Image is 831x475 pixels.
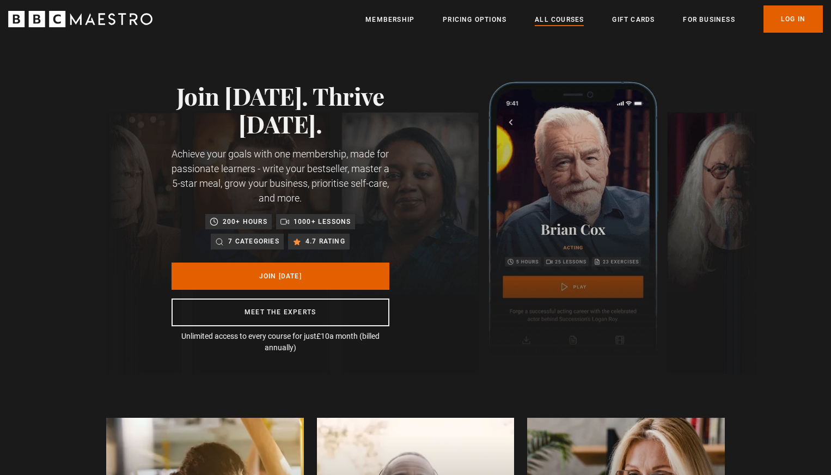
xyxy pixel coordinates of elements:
[8,11,152,27] svg: BBC Maestro
[172,147,389,205] p: Achieve your goals with one membership, made for passionate learners - write your bestseller, mas...
[228,236,279,247] p: 7 categories
[294,216,351,227] p: 1000+ lessons
[172,331,389,354] p: Unlimited access to every course for just a month (billed annually)
[223,216,267,227] p: 200+ hours
[365,5,823,33] nav: Primary
[172,82,389,138] h1: Join [DATE]. Thrive [DATE].
[763,5,823,33] a: Log In
[316,332,329,340] span: £10
[172,299,389,326] a: Meet the experts
[612,14,655,25] a: Gift Cards
[535,14,584,25] a: All Courses
[365,14,414,25] a: Membership
[172,263,389,290] a: Join [DATE]
[683,14,735,25] a: For business
[443,14,506,25] a: Pricing Options
[305,236,345,247] p: 4.7 rating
